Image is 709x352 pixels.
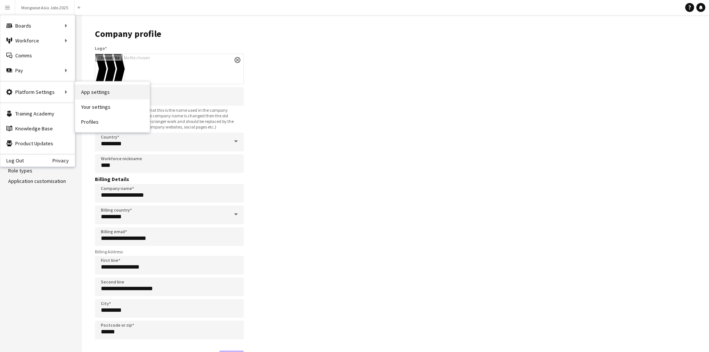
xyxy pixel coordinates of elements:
[75,99,150,114] a: Your settings
[8,178,66,184] a: Application customisation
[8,167,32,174] a: Role types
[15,0,74,15] button: Mongoose Asia Jobs 2025
[0,18,75,33] div: Boards
[95,107,244,130] span: IMPORTANT: Please note that this is the name used in the company application page URL. If the com...
[75,114,150,129] a: Profiles
[0,85,75,99] div: Platform Settings
[0,158,24,164] a: Log Out
[95,249,244,254] h3: Billing Address
[0,48,75,63] a: Comms
[0,33,75,48] div: Workforce
[0,136,75,151] a: Product Updates
[75,85,150,99] a: App settings
[95,176,244,183] h3: Billing Details
[0,106,75,121] a: Training Academy
[95,28,244,39] h1: Company profile
[0,121,75,136] a: Knowledge Base
[0,63,75,78] div: Pay
[52,158,75,164] a: Privacy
